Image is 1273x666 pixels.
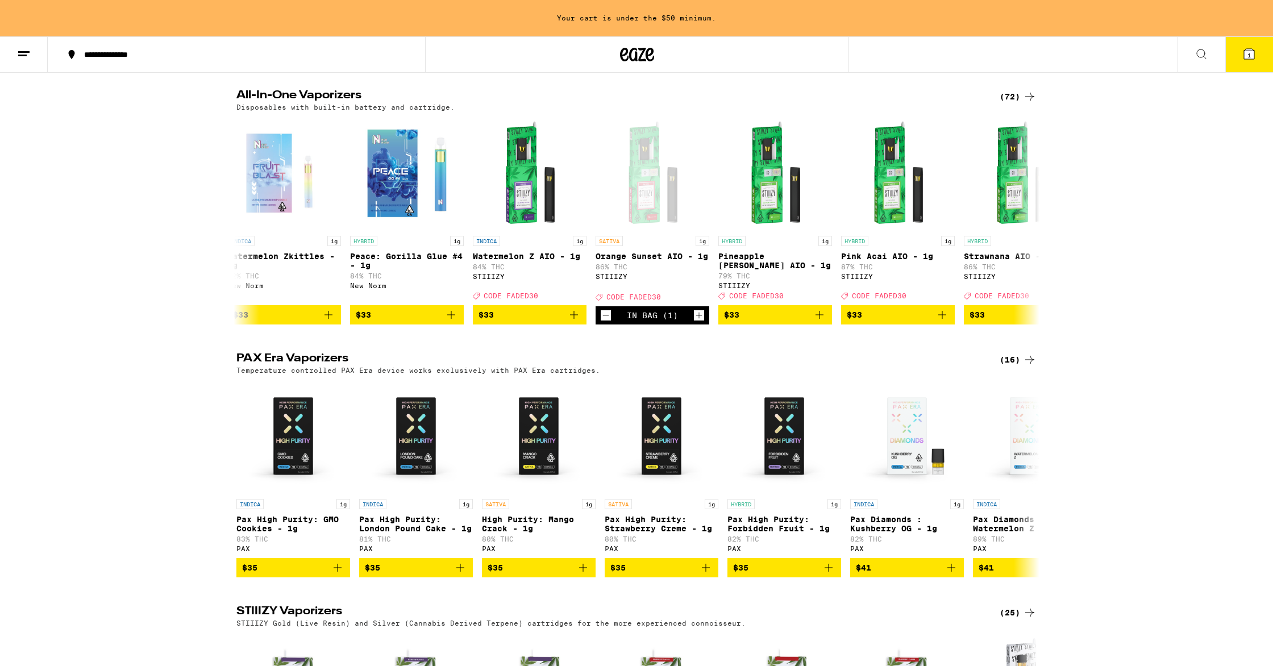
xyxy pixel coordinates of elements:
span: CODE FADED30 [852,292,906,299]
img: New Norm - Watermelon Zkittles - 1g [227,116,341,230]
span: 1 [1247,52,1251,59]
p: 84% THC [350,272,464,280]
img: PAX - Pax High Purity: GMO Cookies - 1g [236,380,350,493]
p: 82% THC [227,272,341,280]
button: Add to bag [359,558,473,577]
button: Add to bag [850,558,964,577]
button: Add to bag [473,305,586,324]
p: 1g [827,499,841,509]
p: SATIVA [596,236,623,246]
p: INDICA [227,236,255,246]
div: New Norm [227,282,341,289]
span: CODE FADED30 [484,292,538,299]
p: Pax Diamonds : Watermelon Z - 1g [973,515,1087,533]
img: New Norm - Peace: Gorilla Glue #4 - 1g [350,116,464,230]
p: HYBRID [718,236,746,246]
img: PAX - Pax High Purity: Strawberry Creme - 1g [605,380,718,493]
p: 1g [327,236,341,246]
p: HYBRID [964,236,991,246]
a: (72) [1000,90,1037,103]
span: $35 [242,563,257,572]
p: 81% THC [359,535,473,543]
p: SATIVA [605,499,632,509]
div: In Bag (1) [627,311,678,320]
button: Add to bag [973,558,1087,577]
div: New Norm [350,282,464,289]
p: Strawnana AIO - 1g [964,252,1078,261]
a: Open page for Pax High Purity: Forbidden Fruit - 1g from PAX [727,380,841,558]
p: 1g [818,236,832,246]
p: 1g [582,499,596,509]
p: 1g [450,236,464,246]
p: 86% THC [964,263,1078,270]
div: PAX [727,545,841,552]
span: $41 [856,563,871,572]
p: Orange Sunset AIO - 1g [596,252,709,261]
div: PAX [973,545,1087,552]
span: CODE FADED30 [606,293,661,301]
p: 1g [950,499,964,509]
span: $35 [488,563,503,572]
span: $35 [733,563,748,572]
button: Increment [693,310,705,321]
p: High Purity: Mango Crack - 1g [482,515,596,533]
p: Pax High Purity: Strawberry Creme - 1g [605,515,718,533]
p: Watermelon Z AIO - 1g [473,252,586,261]
div: PAX [236,545,350,552]
p: Pax Diamonds : Kushberry OG - 1g [850,515,964,533]
p: 82% THC [727,535,841,543]
span: $33 [479,310,494,319]
a: Open page for Pax High Purity: London Pound Cake - 1g from PAX [359,380,473,558]
a: Open page for High Purity: Mango Crack - 1g from PAX [482,380,596,558]
p: Watermelon Zkittles - 1g [227,252,341,270]
button: Add to bag [482,558,596,577]
p: 1g [696,236,709,246]
a: (25) [1000,606,1037,619]
p: 80% THC [482,535,596,543]
div: PAX [850,545,964,552]
img: PAX - Pax High Purity: Forbidden Fruit - 1g [727,380,841,493]
a: Open page for Watermelon Zkittles - 1g from New Norm [227,116,341,305]
span: $33 [970,310,985,319]
button: Add to bag [236,558,350,577]
span: CODE FADED30 [729,292,784,299]
button: Add to bag [718,305,832,324]
p: 87% THC [841,263,955,270]
p: INDICA [359,499,386,509]
img: STIIIZY - Watermelon Z AIO - 1g [473,116,586,230]
span: $33 [356,310,371,319]
div: STIIIZY [718,282,832,289]
img: STIIIZY - Pineapple Runtz AIO - 1g [718,116,832,230]
p: 1g [705,499,718,509]
p: 1g [459,499,473,509]
p: 1g [941,236,955,246]
div: STIIIZY [473,273,586,280]
div: STIIIZY [964,273,1078,280]
span: $41 [979,563,994,572]
span: CODE FADED30 [975,292,1029,299]
p: 86% THC [596,263,709,270]
div: PAX [482,545,596,552]
p: 1g [336,499,350,509]
a: Open page for Watermelon Z AIO - 1g from STIIIZY [473,116,586,305]
a: Open page for Pax Diamonds : Kushberry OG - 1g from PAX [850,380,964,558]
p: INDICA [850,499,877,509]
a: Open page for Pax High Purity: Strawberry Creme - 1g from PAX [605,380,718,558]
h2: STIIIZY Vaporizers [236,606,981,619]
a: Open page for Pax Diamonds : Watermelon Z - 1g from PAX [973,380,1087,558]
button: Decrement [600,310,611,321]
img: PAX - High Purity: Mango Crack - 1g [482,380,596,493]
button: Redirect to URL [1,1,621,82]
img: PAX - Pax Diamonds : Kushberry OG - 1g [850,380,964,493]
p: Pineapple [PERSON_NAME] AIO - 1g [718,252,832,270]
button: Add to bag [964,305,1078,324]
p: INDICA [236,499,264,509]
div: STIIIZY [841,273,955,280]
p: STIIIZY Gold (Live Resin) and Silver (Cannabis Derived Terpene) cartridges for the more experienc... [236,619,746,627]
span: $33 [847,310,862,319]
p: 79% THC [718,272,832,280]
button: Add to bag [841,305,955,324]
p: Pax High Purity: London Pound Cake - 1g [359,515,473,533]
